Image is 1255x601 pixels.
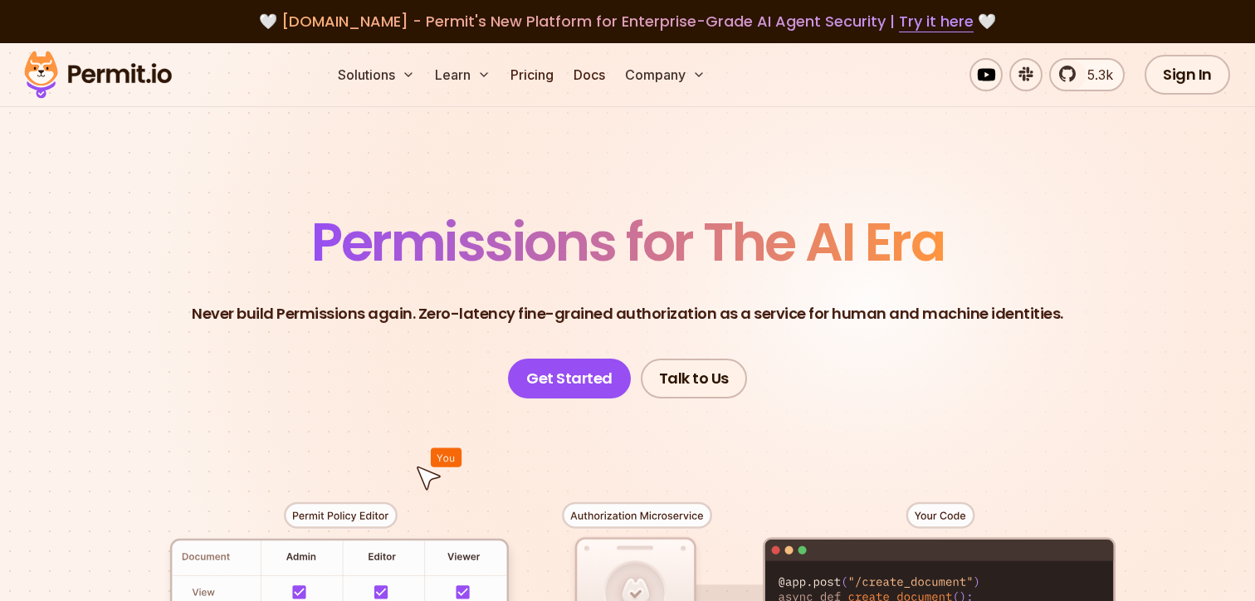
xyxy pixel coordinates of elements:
[331,58,422,91] button: Solutions
[1145,55,1230,95] a: Sign In
[899,11,974,32] a: Try it here
[504,58,560,91] a: Pricing
[618,58,712,91] button: Company
[192,302,1063,325] p: Never build Permissions again. Zero-latency fine-grained authorization as a service for human and...
[40,10,1215,33] div: 🤍 🤍
[311,205,944,279] span: Permissions for The AI Era
[508,359,631,398] a: Get Started
[567,58,612,91] a: Docs
[1049,58,1125,91] a: 5.3k
[281,11,974,32] span: [DOMAIN_NAME] - Permit's New Platform for Enterprise-Grade AI Agent Security |
[641,359,747,398] a: Talk to Us
[17,46,179,103] img: Permit logo
[1077,65,1113,85] span: 5.3k
[428,58,497,91] button: Learn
